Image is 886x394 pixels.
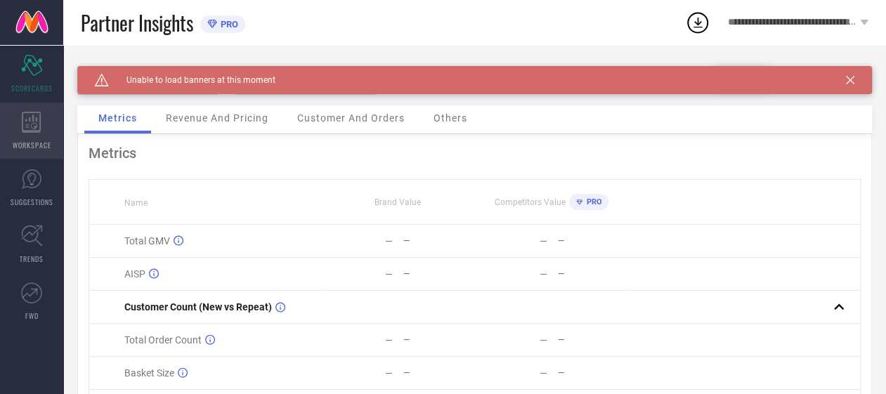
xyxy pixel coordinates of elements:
span: TRENDS [20,254,44,264]
span: PRO [217,19,238,29]
div: — [403,368,474,378]
span: AISP [124,268,145,280]
div: — [558,335,628,345]
div: — [540,367,547,379]
span: PRO [582,197,601,206]
span: Basket Size [124,367,174,379]
span: WORKSPACE [13,140,51,150]
span: Brand Value [374,197,421,207]
div: — [540,268,547,280]
span: Partner Insights [81,8,193,37]
span: SCORECARDS [11,83,53,93]
span: SUGGESTIONS [11,197,53,207]
div: — [540,235,547,247]
div: — [385,235,393,247]
div: — [403,236,474,246]
span: Total Order Count [124,334,202,346]
div: — [558,269,628,279]
div: — [558,236,628,246]
div: — [558,368,628,378]
div: — [385,334,393,346]
span: Others [434,112,467,124]
div: Brand [77,66,218,76]
span: Customer And Orders [297,112,405,124]
div: — [403,269,474,279]
span: Metrics [98,112,137,124]
div: — [385,268,393,280]
span: Customer Count (New vs Repeat) [124,301,272,313]
div: Open download list [685,10,710,35]
span: Revenue And Pricing [166,112,268,124]
span: Name [124,198,148,208]
span: Unable to load banners at this moment [109,75,275,85]
div: — [540,334,547,346]
div: — [385,367,393,379]
span: Competitors Value [495,197,566,207]
span: FWD [25,310,39,321]
span: Total GMV [124,235,170,247]
div: Metrics [89,145,861,162]
div: — [403,335,474,345]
